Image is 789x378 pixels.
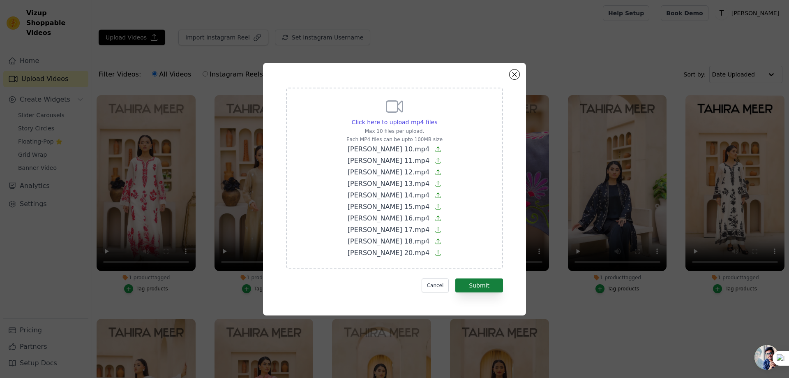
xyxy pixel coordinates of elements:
p: Max 10 files per upload. [346,128,443,135]
span: [PERSON_NAME] 15.mp4 [348,203,429,211]
span: [PERSON_NAME] 13.mp4 [348,180,429,188]
span: [PERSON_NAME] 16.mp4 [348,214,429,222]
span: [PERSON_NAME] 12.mp4 [348,168,429,176]
button: Close modal [510,70,519,79]
span: [PERSON_NAME] 11.mp4 [348,157,429,165]
span: [PERSON_NAME] 17.mp4 [348,226,429,234]
button: Submit [455,278,503,292]
div: Open chat [754,345,779,370]
p: Each MP4 files can be upto 100MB size [346,136,443,143]
span: [PERSON_NAME] 10.mp4 [348,145,429,153]
span: Click here to upload mp4 files [352,119,438,125]
span: [PERSON_NAME] 18.mp4 [348,237,429,245]
button: Cancel [422,278,449,292]
span: [PERSON_NAME] 14.mp4 [348,191,429,199]
span: [PERSON_NAME] 20.mp4 [348,249,429,257]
